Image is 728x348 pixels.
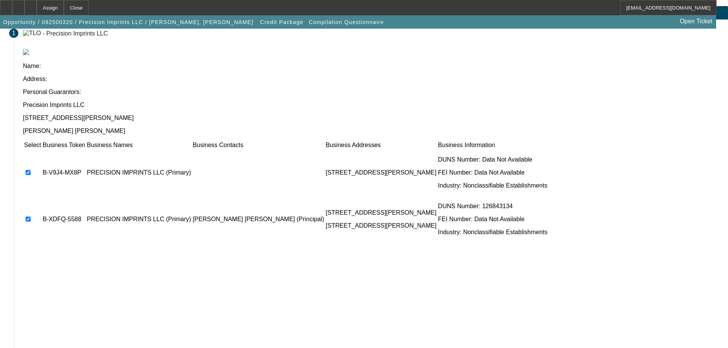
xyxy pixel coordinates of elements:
[438,216,547,223] p: FEI Number: Data Not Available
[326,169,436,176] p: [STREET_ADDRESS][PERSON_NAME]
[326,209,436,216] p: [STREET_ADDRESS][PERSON_NAME]
[326,222,436,229] p: [STREET_ADDRESS][PERSON_NAME]
[24,141,41,149] td: Select
[193,216,324,223] p: [PERSON_NAME] [PERSON_NAME] (Principal)
[438,156,547,163] p: DUNS Number: Data Not Available
[309,19,384,25] span: Compilation Questionnaire
[307,15,386,29] button: Compilation Questionnaire
[23,49,29,55] img: tlo.png
[23,30,41,37] img: TLO
[3,19,253,25] span: Opportunity / 092500320 / Precision Imprints LLC / [PERSON_NAME], [PERSON_NAME]
[23,102,719,108] p: Precision Imprints LLC
[12,30,16,37] span: 1
[87,216,191,223] p: PRECISION IMPRINTS LLC (Primary)
[42,150,86,196] td: B-V9J4-MX8P
[23,128,719,134] p: [PERSON_NAME] [PERSON_NAME]
[258,15,305,29] button: Credit Package
[23,63,719,70] p: Name:
[438,203,547,210] p: DUNS Number: 126843134
[86,141,191,149] td: Business Names
[260,19,303,25] span: Credit Package
[42,141,86,149] td: Business Token
[438,169,547,176] p: FEI Number: Data Not Available
[438,229,547,236] p: Industry: Nonclassifiable Establishments
[192,141,324,149] td: Business Contacts
[23,76,719,83] p: Address:
[42,196,86,242] td: B-XDFQ-5588
[438,182,547,189] p: Industry: Nonclassifiable Establishments
[87,169,191,176] p: PRECISION IMPRINTS LLC (Primary)
[43,30,108,36] div: - Precision Imprints LLC
[23,115,719,121] p: [STREET_ADDRESS][PERSON_NAME]
[677,15,715,28] a: Open Ticket
[325,141,437,149] td: Business Addresses
[438,141,548,149] td: Business Information
[23,89,719,95] p: Personal Guarantors:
